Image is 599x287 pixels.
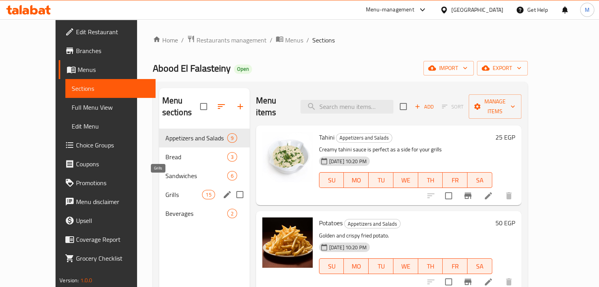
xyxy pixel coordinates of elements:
[347,175,365,186] span: MO
[369,258,393,274] button: TU
[397,261,415,272] span: WE
[195,98,212,115] span: Select all sections
[437,101,469,113] span: Select section first
[443,258,467,274] button: FR
[499,186,518,205] button: delete
[159,147,250,166] div: Bread3
[228,134,237,142] span: 9
[212,97,231,116] span: Sort sections
[76,46,149,55] span: Branches
[162,95,200,118] h2: Menu sections
[72,103,149,112] span: Full Menu View
[165,152,227,162] span: Bread
[443,172,467,188] button: FR
[165,133,227,143] span: Appetizers and Salads
[76,140,149,150] span: Choice Groups
[414,102,435,111] span: Add
[495,217,515,228] h6: 50 EGP
[344,219,401,228] div: Appetizers and Salads
[319,172,344,188] button: SU
[227,152,237,162] div: items
[471,175,489,186] span: SA
[276,35,303,45] a: Menus
[228,210,237,217] span: 2
[59,60,156,79] a: Menus
[319,231,492,241] p: Golden and crispy fried potato.
[336,133,392,142] span: Appetizers and Salads
[484,191,493,201] a: Edit menu item
[300,100,393,114] input: search
[319,258,344,274] button: SU
[372,261,390,272] span: TU
[76,27,149,37] span: Edit Restaurant
[65,98,156,117] a: Full Menu View
[467,172,492,188] button: SA
[395,98,412,115] span: Select section
[59,136,156,155] a: Choice Groups
[59,275,79,285] span: Version:
[181,35,184,45] li: /
[197,35,267,45] span: Restaurants management
[153,35,528,45] nav: breadcrumb
[165,190,202,199] span: Grills
[393,258,418,274] button: WE
[326,244,370,251] span: [DATE] 10:20 PM
[227,171,237,180] div: items
[495,132,515,143] h6: 25 EGP
[65,117,156,136] a: Edit Menu
[59,155,156,173] a: Coupons
[421,175,440,186] span: TH
[430,63,467,73] span: import
[59,211,156,230] a: Upsell
[285,35,303,45] span: Menus
[440,188,457,204] span: Select to update
[326,158,370,165] span: [DATE] 10:20 PM
[165,171,227,180] div: Sandwiches
[369,172,393,188] button: TU
[187,35,267,45] a: Restaurants management
[231,97,250,116] button: Add section
[446,261,464,272] span: FR
[159,185,250,204] div: Grills15edit
[59,41,156,60] a: Branches
[446,175,464,186] span: FR
[153,59,231,77] span: Abood El Falasteiny
[262,217,313,268] img: Potatoes
[159,125,250,226] nav: Menu sections
[345,219,400,228] span: Appetizers and Salads
[412,101,437,113] button: Add
[65,79,156,98] a: Sections
[319,131,334,143] span: Tahini
[59,230,156,249] a: Coverage Report
[202,190,215,199] div: items
[336,133,392,143] div: Appetizers and Salads
[262,132,313,182] img: Tahini
[319,145,492,155] p: Creamy tahini sauce is perfect as a side for your grills
[312,35,335,45] span: Sections
[344,258,369,274] button: MO
[256,95,291,118] h2: Menu items
[78,65,149,74] span: Menus
[372,175,390,186] span: TU
[76,197,149,206] span: Menu disclaimer
[393,172,418,188] button: WE
[306,35,309,45] li: /
[72,121,149,131] span: Edit Menu
[228,153,237,161] span: 3
[153,35,178,45] a: Home
[421,261,440,272] span: TH
[323,261,341,272] span: SU
[59,173,156,192] a: Promotions
[76,178,149,188] span: Promotions
[270,35,273,45] li: /
[483,63,521,73] span: export
[165,209,227,218] span: Beverages
[234,64,252,74] div: Open
[451,6,503,14] div: [GEOGRAPHIC_DATA]
[418,172,443,188] button: TH
[323,175,341,186] span: SU
[585,6,590,14] span: M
